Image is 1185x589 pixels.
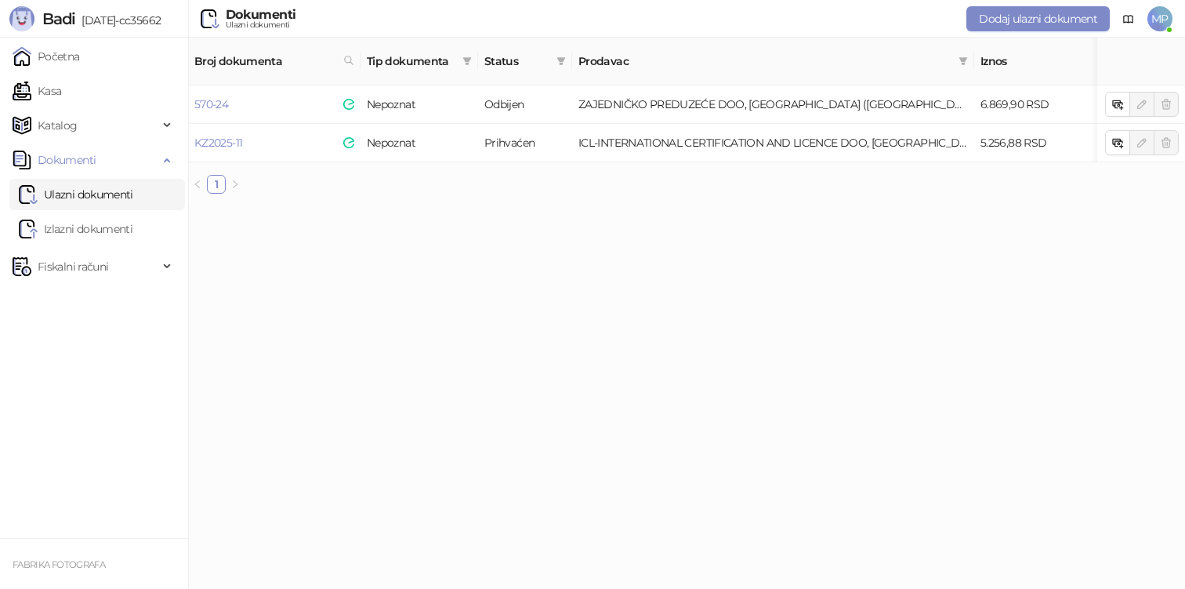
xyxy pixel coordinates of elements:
[201,9,219,28] img: Ulazni dokumenti
[226,175,245,194] button: right
[966,6,1110,31] button: Dodaj ulazni dokument
[75,13,161,27] span: [DATE]-cc35662
[208,176,225,193] a: 1
[459,49,475,73] span: filter
[974,124,1100,162] td: 5.256,88 RSD
[478,85,572,124] td: Odbijen
[193,180,202,189] span: left
[9,6,34,31] img: Logo
[19,213,132,245] a: Izlazni dokumenti
[38,110,78,141] span: Katalog
[226,21,295,29] div: Ulazni dokumenti
[13,75,61,107] a: Kasa
[462,56,472,66] span: filter
[188,175,207,194] button: left
[478,124,572,162] td: Prihvaćen
[553,49,569,73] span: filter
[38,251,108,282] span: Fiskalni računi
[188,175,207,194] li: Prethodna strana
[974,38,1100,85] th: Iznos
[226,9,295,21] div: Dokumenti
[13,41,80,72] a: Početna
[367,53,456,70] span: Tip dokumenta
[484,53,550,70] span: Status
[194,136,242,150] a: KZ2025-11
[959,56,968,66] span: filter
[226,175,245,194] li: Sledeća strana
[572,38,974,85] th: Prodavac
[42,9,75,28] span: Badi
[1116,6,1141,31] a: Dokumentacija
[1147,6,1172,31] span: MP
[343,137,354,148] img: e-Faktura
[194,53,337,70] span: Broj dokumenta
[230,180,240,189] span: right
[13,559,105,570] small: FABRIKA FOTOGRAFA
[974,85,1100,124] td: 6.869,90 RSD
[979,12,1097,26] span: Dodaj ulazni dokument
[556,56,566,66] span: filter
[572,85,974,124] td: ZAJEDNIČKO PREDUZEĆE DOO, BEOGRAD (STARI GRAD)
[361,38,478,85] th: Tip dokumenta
[361,124,478,162] td: Nepoznat
[188,38,361,85] th: Broj dokumenta
[361,85,478,124] td: Nepoznat
[38,144,96,176] span: Dokumenti
[955,49,971,73] span: filter
[194,97,228,111] a: 570-24
[207,175,226,194] li: 1
[19,179,133,210] a: Ulazni dokumentiUlazni dokumenti
[578,53,952,70] span: Prodavac
[572,124,974,162] td: ICL-INTERNATIONAL CERTIFICATION AND LICENCE DOO, BEOGRAD
[343,99,354,110] img: e-Faktura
